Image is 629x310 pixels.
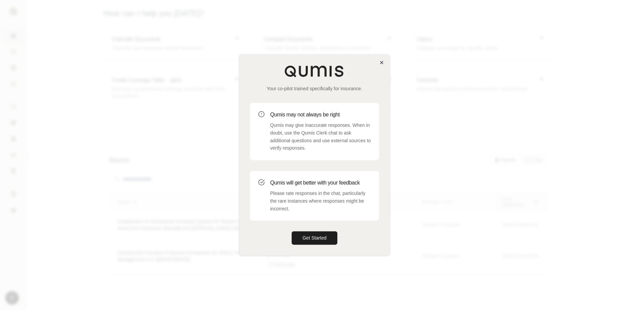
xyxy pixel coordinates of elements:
img: Qumis Logo [284,65,345,77]
p: Your co-pilot trained specifically for insurance. [250,85,379,92]
h3: Qumis will get better with your feedback [270,179,371,187]
p: Please rate responses in the chat, particularly the rare instances where responses might be incor... [270,190,371,212]
button: Get Started [292,231,337,245]
p: Qumis may give inaccurate responses. When in doubt, use the Qumis Clerk chat to ask additional qu... [270,121,371,152]
h3: Qumis may not always be right [270,111,371,119]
